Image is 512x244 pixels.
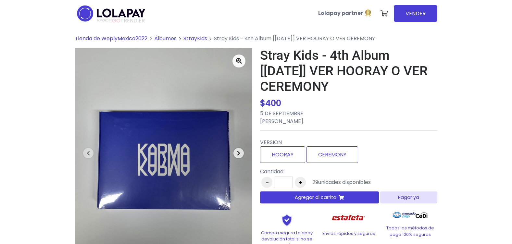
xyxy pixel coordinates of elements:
img: Mercado Pago Logo [393,209,416,222]
p: 5 DE SEPTIEMBRE [PERSON_NAME] [260,110,437,125]
span: POWERED BY [97,19,112,22]
img: Lolapay partner [364,9,372,17]
img: Shield [271,214,303,226]
a: Álbumes [154,35,177,42]
img: logo [75,3,147,24]
button: Agregar al carrito [260,191,379,203]
img: Codi Logo [416,209,428,222]
span: Stray Kids - 4th Album [[DATE]] VER HOORAY O VER CEREMONY [214,35,375,42]
button: - [261,177,272,188]
span: 29 [312,178,318,186]
span: 400 [265,97,281,109]
p: Todos los métodos de pago 100% seguros [383,225,437,237]
div: unidades disponibles [312,178,371,186]
span: TRENDIER [97,18,145,24]
label: CEREMONY [306,146,358,163]
button: Pagar ya [380,191,437,203]
p: Cantidad: [260,168,371,176]
h1: Stray Kids - 4th Album [[DATE]] VER HOORAY O VER CEREMONY [260,48,437,94]
div: $ [260,97,437,110]
a: Tienda de WeplyMexico2022 [75,35,147,42]
span: Agregar al carrito [295,194,336,201]
p: Envíos rápidos y seguros [322,230,376,237]
label: HOORAY [260,146,305,163]
a: VENDER [394,5,437,22]
img: Estafeta Logo [327,209,370,227]
span: GO [112,17,120,24]
a: StrayKids [183,35,207,42]
nav: breadcrumb [75,35,437,48]
b: Lolapay partner [318,9,363,17]
div: VERSION [260,136,437,165]
button: + [295,177,306,188]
